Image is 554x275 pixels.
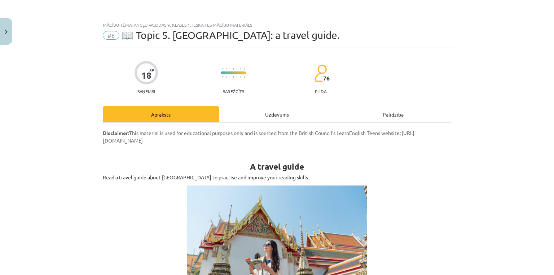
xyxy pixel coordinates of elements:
img: icon-close-lesson-0947bae3869378f0d4975bcd49f059093ad1ed9edebbc8119c70593378902aed.svg [5,30,8,34]
img: icon-short-line-57e1e144782c952c97e751825c79c345078a6d821885a25fce030b3d8c18986b.svg [233,68,234,70]
div: 18 [141,70,151,80]
div: Uzdevums [219,106,335,122]
span: 76 [323,75,330,82]
p: Sarežģīts [223,89,244,94]
span: 📖 Topic 5. [GEOGRAPHIC_DATA]: a travel guide. [121,29,340,41]
img: icon-short-line-57e1e144782c952c97e751825c79c345078a6d821885a25fce030b3d8c18986b.svg [226,76,227,78]
strong: A travel guide [250,161,304,172]
img: icon-short-line-57e1e144782c952c97e751825c79c345078a6d821885a25fce030b3d8c18986b.svg [240,76,241,78]
p: pilda [315,89,326,94]
span: #6 [103,31,119,40]
img: icon-short-line-57e1e144782c952c97e751825c79c345078a6d821885a25fce030b3d8c18986b.svg [244,76,245,78]
div: Apraksts [103,106,219,122]
div: Mācību tēma: Angļu valodas 9. klases 1. ieskaites mācību materiāls [103,22,451,27]
img: icon-short-line-57e1e144782c952c97e751825c79c345078a6d821885a25fce030b3d8c18986b.svg [244,68,245,70]
img: icon-short-line-57e1e144782c952c97e751825c79c345078a6d821885a25fce030b3d8c18986b.svg [240,68,241,70]
span: XP [149,68,154,72]
p: Read a travel guide about [GEOGRAPHIC_DATA] to practise and improve your reading skills. [103,174,451,181]
div: Palīdzība [335,106,451,122]
img: students-c634bb4e5e11cddfef0936a35e636f08e4e9abd3cc4e673bd6f9a4125e45ecb1.svg [314,64,327,82]
img: icon-short-line-57e1e144782c952c97e751825c79c345078a6d821885a25fce030b3d8c18986b.svg [233,76,234,78]
img: icon-short-line-57e1e144782c952c97e751825c79c345078a6d821885a25fce030b3d8c18986b.svg [222,68,223,70]
img: icon-short-line-57e1e144782c952c97e751825c79c345078a6d821885a25fce030b3d8c18986b.svg [226,68,227,70]
strong: Disclaimer: [103,130,129,136]
span: This material is used for educational purposes only and is sourced from the British Council's Lea... [103,130,414,144]
img: icon-short-line-57e1e144782c952c97e751825c79c345078a6d821885a25fce030b3d8c18986b.svg [222,76,223,78]
p: Saņemsi [135,89,158,94]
